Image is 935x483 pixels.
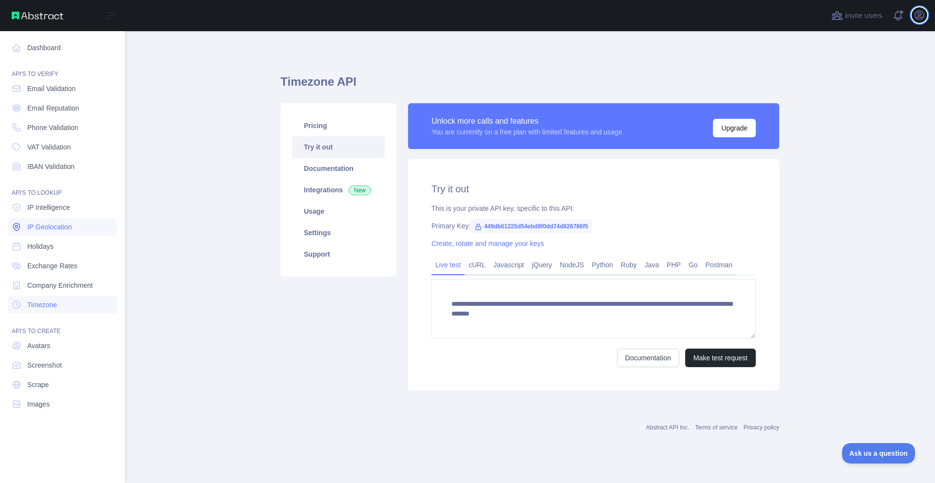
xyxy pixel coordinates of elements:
div: Primary Key: [431,221,756,231]
a: Integrations New [292,179,385,201]
a: Dashboard [8,39,117,56]
a: Timezone [8,296,117,314]
span: IP Intelligence [27,203,70,212]
a: Holidays [8,238,117,255]
h2: Try it out [431,182,756,196]
a: Company Enrichment [8,277,117,294]
div: API'S TO LOOKUP [8,177,117,197]
a: Abstract API Inc. [646,424,690,431]
a: Pricing [292,115,385,136]
a: IP Intelligence [8,199,117,216]
div: You are currently on a free plan with limited features and usage [431,127,622,137]
a: Postman [702,257,736,273]
span: Avatars [27,341,50,351]
a: NodeJS [556,257,588,273]
a: Ruby [617,257,641,273]
a: IP Geolocation [8,218,117,236]
a: Scrape [8,376,117,393]
span: Phone Validation [27,123,78,132]
span: VAT Validation [27,142,71,152]
a: Documentation [617,349,679,367]
span: Company Enrichment [27,280,93,290]
iframe: Toggle Customer Support [842,443,916,464]
a: Support [292,243,385,265]
a: Documentation [292,158,385,179]
a: Python [588,257,617,273]
button: Upgrade [713,119,756,137]
span: Invite users [845,10,882,21]
span: Images [27,399,50,409]
a: Phone Validation [8,119,117,136]
a: Usage [292,201,385,222]
a: Java [641,257,663,273]
div: This is your private API key, specific to this API. [431,204,756,213]
a: Javascript [489,257,528,273]
h1: Timezone API [280,74,779,97]
a: Email Reputation [8,99,117,117]
div: Unlock more calls and features [431,115,622,127]
a: Go [685,257,702,273]
span: Exchange Rates [27,261,77,271]
a: Images [8,395,117,413]
a: Settings [292,222,385,243]
a: Privacy policy [744,424,779,431]
a: Try it out [292,136,385,158]
span: 449db61225d54ebd8f0dd74d826786f5 [470,219,592,234]
a: Screenshot [8,356,117,374]
a: PHP [663,257,685,273]
span: Screenshot [27,360,62,370]
a: Terms of service [695,424,737,431]
span: Scrape [27,380,49,390]
a: IBAN Validation [8,158,117,175]
img: Abstract API [12,12,63,19]
span: Email Validation [27,84,75,93]
a: VAT Validation [8,138,117,156]
a: Avatars [8,337,117,354]
div: API'S TO VERIFY [8,58,117,78]
button: Make test request [685,349,756,367]
span: New [349,186,371,195]
span: Holidays [27,241,54,251]
span: IBAN Validation [27,162,75,171]
span: IP Geolocation [27,222,72,232]
span: Timezone [27,300,57,310]
button: Invite users [829,8,884,23]
div: API'S TO CREATE [8,316,117,335]
a: Create, rotate and manage your keys [431,240,544,247]
span: Email Reputation [27,103,79,113]
a: jQuery [528,257,556,273]
a: cURL [465,257,489,273]
a: Email Validation [8,80,117,97]
a: Exchange Rates [8,257,117,275]
a: Live test [431,257,465,273]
